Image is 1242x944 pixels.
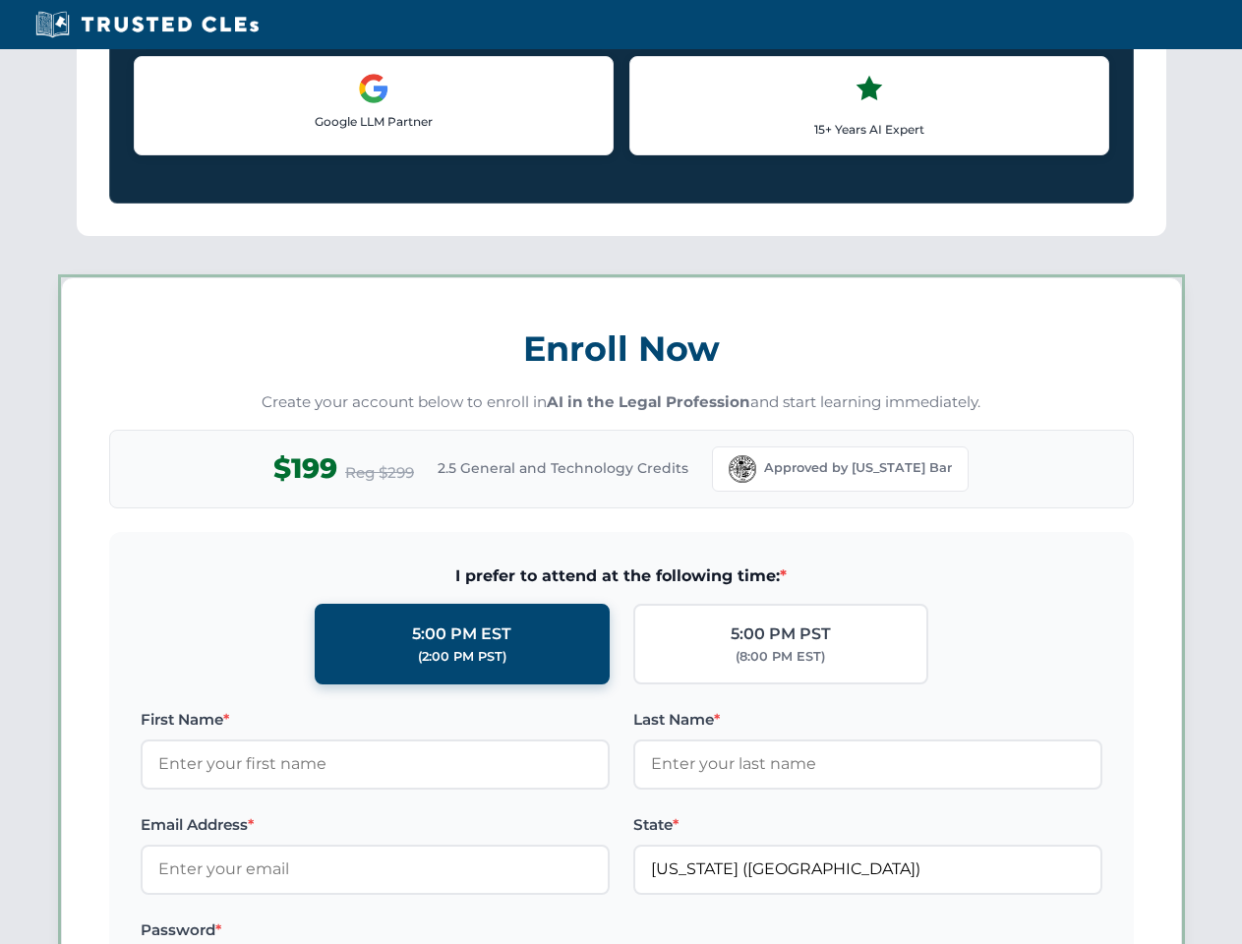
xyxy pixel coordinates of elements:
input: Enter your email [141,845,610,894]
div: (2:00 PM PST) [418,647,506,667]
span: 2.5 General and Technology Credits [438,457,688,479]
span: $199 [273,446,337,491]
img: Florida Bar [729,455,756,483]
p: Google LLM Partner [150,112,597,131]
label: Password [141,918,610,942]
div: 5:00 PM EST [412,621,511,647]
div: (8:00 PM EST) [736,647,825,667]
p: Create your account below to enroll in and start learning immediately. [109,391,1134,414]
strong: AI in the Legal Profession [547,392,750,411]
p: 15+ Years AI Expert [646,120,1093,139]
input: Florida (FL) [633,845,1102,894]
div: 5:00 PM PST [731,621,831,647]
label: First Name [141,708,610,732]
span: I prefer to attend at the following time: [141,563,1102,589]
label: State [633,813,1102,837]
input: Enter your first name [141,739,610,789]
img: Google [358,73,389,104]
h3: Enroll Now [109,318,1134,380]
label: Last Name [633,708,1102,732]
img: Trusted CLEs [30,10,265,39]
span: Approved by [US_STATE] Bar [764,458,952,478]
input: Enter your last name [633,739,1102,789]
span: Reg $299 [345,461,414,485]
label: Email Address [141,813,610,837]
